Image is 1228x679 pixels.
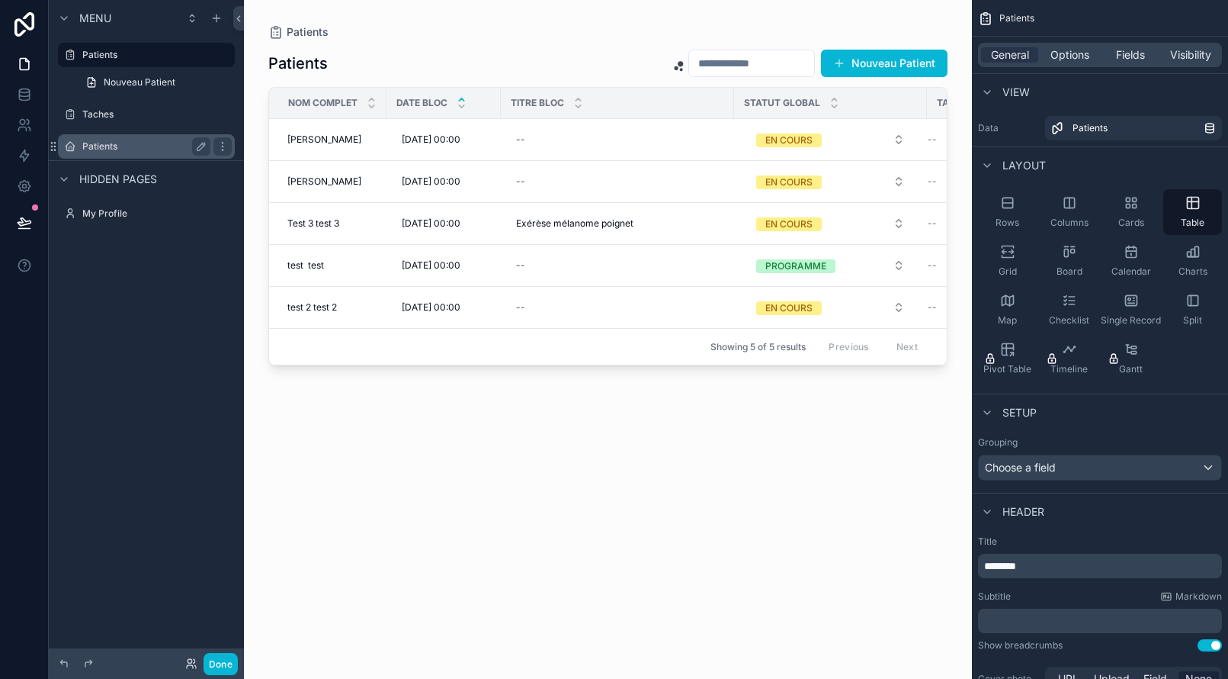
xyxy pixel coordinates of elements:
span: View [1002,85,1030,100]
span: Rows [996,217,1019,229]
button: Done [204,653,238,675]
span: Menu [79,11,111,26]
label: Patients [82,140,204,153]
span: Nouveau Patient [104,76,175,88]
span: NOM Complet [288,97,357,109]
label: My Profile [82,208,232,220]
button: Charts [1163,238,1222,284]
button: Calendar [1101,238,1160,284]
span: Layout [1002,158,1046,173]
label: Grouping [978,436,1018,449]
span: Fields [1116,47,1145,63]
button: Columns [1040,189,1098,235]
span: Calendar [1111,265,1151,278]
label: Patients [82,49,226,61]
span: Statut Global [744,97,820,109]
button: Pivot Table [978,336,1037,381]
span: Table [1181,217,1204,229]
span: Titre Bloc [511,97,564,109]
span: Checklist [1049,314,1089,327]
a: Patients [58,134,235,159]
span: Single Record [1101,314,1161,327]
a: Patients [58,43,235,67]
span: Patients [999,12,1034,24]
button: Single Record [1101,287,1160,333]
span: Gantt [1119,363,1143,375]
label: Title [978,536,1222,548]
button: Board [1040,238,1098,284]
span: Hidden pages [79,172,157,187]
span: Timeline [1050,363,1088,375]
button: Rows [978,189,1037,235]
span: Grid [999,265,1017,278]
div: Choose a field [979,455,1221,480]
span: Patients [1072,122,1108,134]
div: scrollable content [978,609,1222,633]
div: scrollable content [978,554,1222,578]
button: Choose a field [978,455,1222,481]
a: Taches [58,102,235,127]
span: Board [1056,265,1082,278]
span: Options [1050,47,1089,63]
span: Showing 5 of 5 results [710,341,806,353]
span: General [991,47,1029,63]
label: Data [978,122,1039,134]
span: Taches [937,97,973,109]
span: Setup [1002,405,1037,420]
label: Subtitle [978,591,1011,603]
button: Cards [1101,189,1160,235]
button: Timeline [1040,336,1098,381]
button: Split [1163,287,1222,333]
span: Cards [1118,217,1144,229]
span: Date Bloc [396,97,447,109]
button: Map [978,287,1037,333]
a: Patients [1045,116,1222,140]
span: Split [1183,314,1202,327]
a: Markdown [1160,591,1222,603]
a: Nouveau Patient [76,70,235,95]
span: Visibility [1170,47,1211,63]
span: Map [998,314,1017,327]
span: Header [1002,504,1044,520]
label: Taches [82,108,232,121]
span: Markdown [1175,591,1222,603]
div: Show breadcrumbs [978,639,1063,652]
span: Charts [1178,265,1207,278]
button: Checklist [1040,287,1098,333]
span: Pivot Table [983,363,1031,375]
button: Table [1163,189,1222,235]
button: Grid [978,238,1037,284]
button: Gantt [1101,336,1160,381]
span: Columns [1050,217,1089,229]
a: My Profile [58,201,235,226]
